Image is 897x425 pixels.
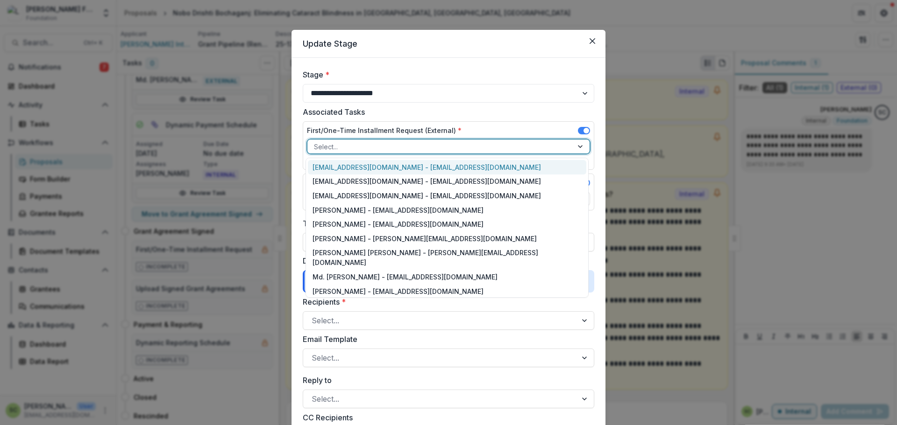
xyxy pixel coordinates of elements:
[308,174,586,189] div: [EMAIL_ADDRESS][DOMAIN_NAME] - [EMAIL_ADDRESS][DOMAIN_NAME]
[308,284,586,299] div: [PERSON_NAME] - [EMAIL_ADDRESS][DOMAIN_NAME]
[292,30,605,58] header: Update Stage
[308,270,586,284] div: Md. [PERSON_NAME] - [EMAIL_ADDRESS][DOMAIN_NAME]
[303,296,589,307] label: Recipients
[308,203,586,217] div: [PERSON_NAME] - [EMAIL_ADDRESS][DOMAIN_NAME]
[303,375,589,386] label: Reply to
[308,188,586,203] div: [EMAIL_ADDRESS][DOMAIN_NAME] - [EMAIL_ADDRESS][DOMAIN_NAME]
[308,217,586,231] div: [PERSON_NAME] - [EMAIL_ADDRESS][DOMAIN_NAME]
[308,231,586,246] div: [PERSON_NAME] - [PERSON_NAME][EMAIL_ADDRESS][DOMAIN_NAME]
[303,255,420,266] label: Disable stage change notification
[307,125,462,135] label: First/One-Time Installment Request (External)
[303,218,589,229] label: Task Due Date
[303,270,594,293] div: [PERSON_NAME] International (HKI) will be notified of this stage change
[308,246,586,270] div: [PERSON_NAME] [PERSON_NAME] - [PERSON_NAME][EMAIL_ADDRESS][DOMAIN_NAME]
[303,69,589,80] label: Stage
[303,106,589,118] label: Associated Tasks
[303,334,589,345] label: Email Template
[303,412,589,423] label: CC Recipients
[308,160,586,174] div: [EMAIL_ADDRESS][DOMAIN_NAME] - [EMAIL_ADDRESS][DOMAIN_NAME]
[585,34,600,49] button: Close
